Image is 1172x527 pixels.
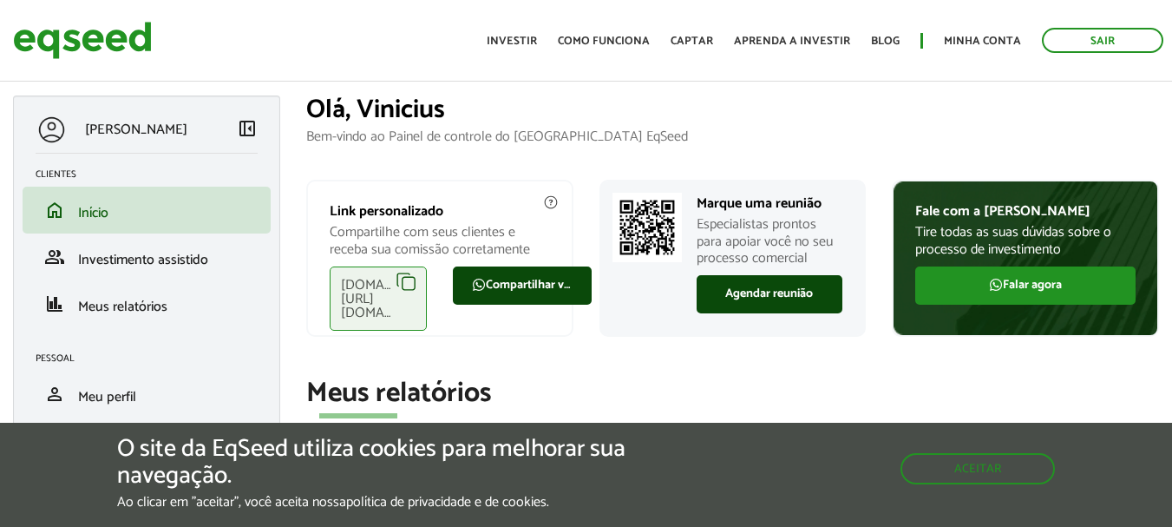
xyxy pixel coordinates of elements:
a: Como funciona [558,36,650,47]
li: Meu perfil [23,371,271,418]
p: Ao clicar em "aceitar", você aceita nossa . [117,494,679,511]
a: Blog [871,36,900,47]
p: Bem-vindo ao Painel de controle do [GEOGRAPHIC_DATA] EqSeed [306,128,1159,145]
h2: Meus relatórios [306,379,1159,409]
h5: O site da EqSeed utiliza cookies para melhorar sua navegação. [117,436,679,490]
img: FaWhatsapp.svg [472,278,486,292]
span: Meu perfil [78,385,136,409]
p: Tire todas as suas dúvidas sobre o processo de investimento [915,224,1136,257]
p: Fale com a [PERSON_NAME] [915,203,1136,220]
p: [PERSON_NAME] [85,122,187,138]
img: Marcar reunião com consultor [612,193,682,262]
img: EqSeed [13,17,152,63]
li: Minha simulação [23,418,271,464]
h1: Olá, Vinicius [306,96,1159,124]
div: [DOMAIN_NAME][URL][DOMAIN_NAME] [330,267,427,331]
img: FaWhatsapp.svg [989,278,1003,292]
a: homeInício [36,200,258,221]
span: finance [44,293,65,314]
span: Início [78,201,108,225]
span: left_panel_close [237,118,258,139]
p: Compartilhe com seus clientes e receba sua comissão corretamente [330,224,550,257]
a: Investir [487,36,537,47]
span: Investimento assistido [78,248,208,272]
a: Aprenda a investir [734,36,850,47]
img: agent-meulink-info2.svg [543,194,559,210]
button: Aceitar [900,453,1055,484]
h2: Clientes [36,169,271,180]
li: Meus relatórios [23,280,271,327]
li: Início [23,187,271,234]
p: Especialistas prontos para apoiar você no seu processo comercial [697,216,843,267]
span: group [44,247,65,267]
a: groupInvestimento assistido [36,247,258,267]
a: Compartilhar via WhatsApp [453,267,592,305]
p: Link personalizado [330,203,550,220]
li: Investimento assistido [23,234,271,280]
span: Meus relatórios [78,295,167,319]
span: person [44,384,65,405]
a: personMeu perfil [36,384,258,405]
a: Sair [1042,28,1163,53]
a: Falar agora [915,267,1136,305]
span: home [44,200,65,221]
a: Colapsar menu [237,118,258,142]
a: Agendar reunião [697,275,843,313]
a: política de privacidade e de cookies [346,496,547,510]
a: financeMeus relatórios [36,293,258,314]
a: Minha conta [944,36,1021,47]
a: Captar [671,36,713,47]
p: Marque uma reunião [697,195,843,212]
h2: Pessoal [36,353,271,364]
